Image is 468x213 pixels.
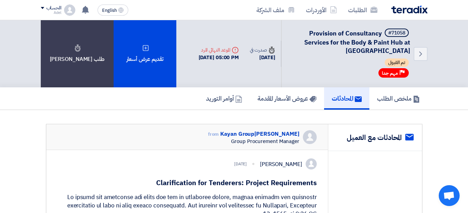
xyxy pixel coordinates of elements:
span: مهم جدا [382,70,398,77]
h5: أوامر التوريد [206,94,242,102]
div: [DATE] 05:00 PM [199,54,239,62]
a: المحادثات [324,87,369,110]
div: Open chat [439,185,460,206]
div: الموعد النهائي للرد [199,46,239,54]
div: طلب [PERSON_NAME] [41,20,114,87]
h5: ملخص الطلب [377,94,420,102]
div: Adel [41,11,61,15]
div: صدرت في [250,46,275,54]
span: تم القبول [385,58,409,67]
div: Group Procurement Manager [207,138,299,144]
img: profile_test.png [306,158,317,169]
a: عروض الأسعار المقدمة [250,87,324,110]
div: [PERSON_NAME] [260,160,302,168]
h5: عروض الأسعار المقدمة [258,94,316,102]
div: [DATE] [234,161,247,167]
span: Provision of Consultancy Services for the Body & Paint Hub at [GEOGRAPHIC_DATA] [304,29,410,55]
div: تقديم عرض أسعار [114,20,176,87]
button: English [98,5,128,16]
a: ملف الشركة [251,2,300,18]
span: English [102,8,117,13]
div: [PERSON_NAME] Kayan Group [207,130,299,138]
span: from [208,131,219,138]
a: أوامر التوريد [198,87,250,110]
img: profile_test.png [64,5,75,16]
h2: المحادثات مع العميل [347,133,402,142]
div: #71058 [388,31,405,35]
a: الطلبات [343,2,383,18]
h5: Provision of Consultancy Services for the Body & Paint Hub at Abu Rawash [290,29,410,55]
img: Teradix logo [391,6,428,14]
h5: المحادثات [332,94,362,102]
div: [DATE] [250,54,275,62]
div: الحساب [46,5,61,11]
a: الأوردرات [300,2,343,18]
a: ملخص الطلب [369,87,428,110]
h1: Clarification for Tenderers: Project Requirements [57,178,317,188]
